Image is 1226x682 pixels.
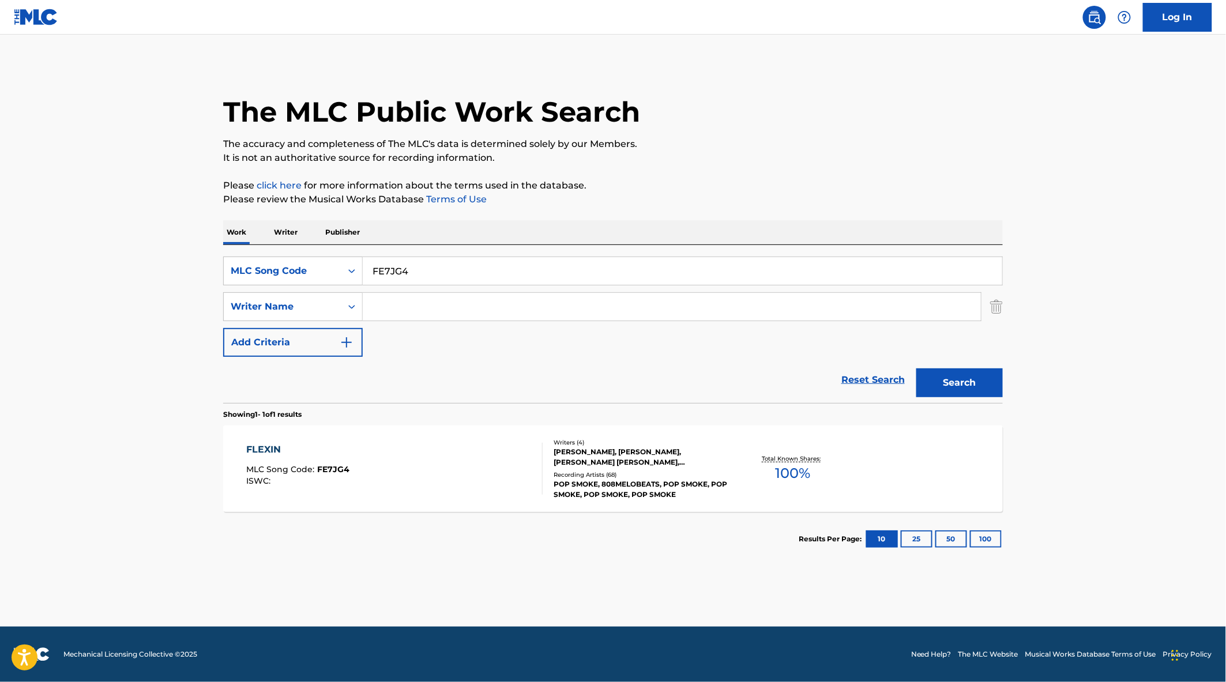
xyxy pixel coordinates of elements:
img: logo [14,647,50,661]
a: Terms of Use [424,194,487,205]
div: [PERSON_NAME], [PERSON_NAME], [PERSON_NAME] [PERSON_NAME], [PERSON_NAME] [PERSON_NAME] [554,447,728,468]
a: Public Search [1083,6,1106,29]
img: Delete Criterion [990,292,1003,321]
div: POP SMOKE, 808MELOBEATS, POP SMOKE, POP SMOKE, POP SMOKE, POP SMOKE [554,479,728,500]
form: Search Form [223,257,1003,403]
p: It is not an authoritative source for recording information. [223,151,1003,165]
div: Recording Artists ( 68 ) [554,470,728,479]
span: 100 % [775,463,810,484]
a: Privacy Policy [1163,649,1212,660]
p: Work [223,220,250,244]
button: 10 [866,530,898,548]
h1: The MLC Public Work Search [223,95,640,129]
div: Drag [1172,638,1179,673]
button: 100 [970,530,1002,548]
div: Help [1113,6,1136,29]
a: FLEXINMLC Song Code:FE7JG4ISWC:Writers (4)[PERSON_NAME], [PERSON_NAME], [PERSON_NAME] [PERSON_NAM... [223,425,1003,512]
a: Log In [1143,3,1212,32]
p: Publisher [322,220,363,244]
iframe: Chat Widget [1168,627,1226,682]
div: MLC Song Code [231,264,334,278]
p: The accuracy and completeness of The MLC's data is determined solely by our Members. [223,137,1003,151]
span: MLC Song Code : [247,464,318,474]
a: The MLC Website [958,649,1018,660]
div: FLEXIN [247,443,350,457]
button: Search [916,368,1003,397]
div: Writers ( 4 ) [554,438,728,447]
p: Total Known Shares: [762,454,823,463]
span: FE7JG4 [318,464,350,474]
button: 50 [935,530,967,548]
a: click here [257,180,302,191]
span: ISWC : [247,476,274,486]
a: Musical Works Database Terms of Use [1025,649,1156,660]
p: Results Per Page: [799,534,864,544]
div: Writer Name [231,300,334,314]
img: 9d2ae6d4665cec9f34b9.svg [340,336,353,349]
p: Please for more information about the terms used in the database. [223,179,1003,193]
p: Showing 1 - 1 of 1 results [223,409,302,420]
img: help [1118,10,1131,24]
img: search [1088,10,1101,24]
a: Reset Search [836,367,911,393]
p: Writer [270,220,301,244]
p: Please review the Musical Works Database [223,193,1003,206]
button: 25 [901,530,932,548]
button: Add Criteria [223,328,363,357]
img: MLC Logo [14,9,58,25]
a: Need Help? [911,649,952,660]
span: Mechanical Licensing Collective © 2025 [63,649,197,660]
